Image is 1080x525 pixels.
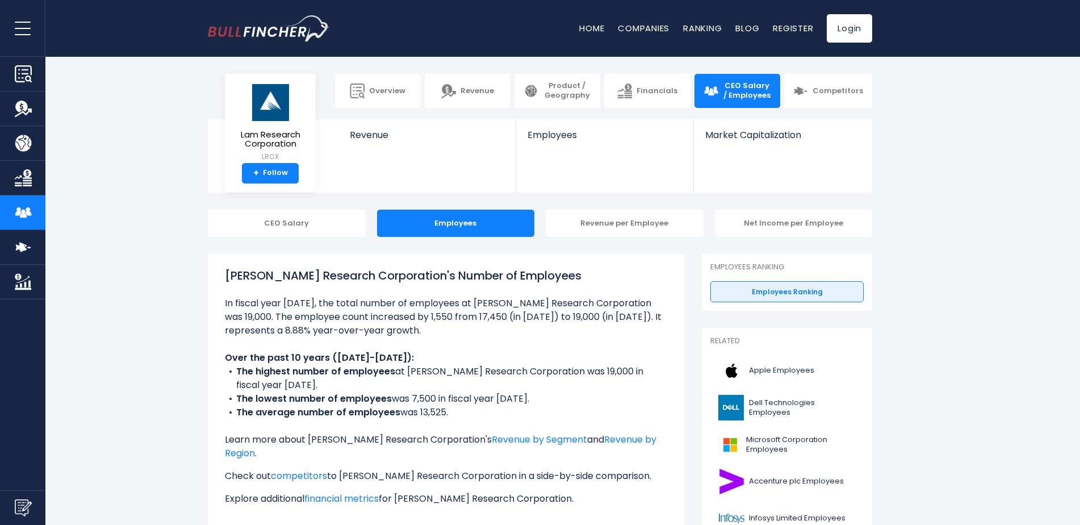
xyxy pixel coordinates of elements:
a: Home [579,22,604,34]
span: Dell Technologies Employees [749,398,857,418]
a: Ranking [683,22,722,34]
a: Employees [516,119,693,160]
a: financial metrics [304,492,379,505]
b: Over the past 10 years ([DATE]-[DATE]): [225,351,414,364]
span: Lam Research Corporation [234,130,307,149]
div: Revenue per Employee [546,210,704,237]
div: Net Income per Employee [715,210,873,237]
a: Apple Employees [710,355,864,386]
p: Check out to [PERSON_NAME] Research Corporation in a side-by-side comparison. [225,469,668,483]
a: Register [773,22,813,34]
a: Companies [618,22,669,34]
a: Employees Ranking [710,281,864,303]
span: Competitors [813,86,863,96]
span: Revenue [350,130,505,140]
a: Revenue [338,119,516,160]
small: LRCX [234,152,307,162]
li: was 13,525. [225,406,668,419]
li: was 7,500 in fiscal year [DATE]. [225,392,668,406]
p: Explore additional for [PERSON_NAME] Research Corporation. [225,492,668,506]
a: Revenue by Region [225,433,656,460]
img: ACN logo [717,469,746,494]
a: competitors [271,469,327,482]
img: DELL logo [717,395,746,420]
p: Related [710,336,864,346]
a: Market Capitalization [694,119,871,160]
h1: [PERSON_NAME] Research Corporation's Number of Employees [225,267,668,284]
div: CEO Salary [208,210,366,237]
a: CEO Salary / Employees [694,74,780,108]
a: Dell Technologies Employees [710,392,864,423]
span: Accenture plc Employees [749,477,844,486]
a: Revenue by Segment [492,433,587,446]
a: Lam Research Corporation LRCX [233,83,307,163]
b: The lowest number of employees [236,392,392,405]
a: Financials [604,74,690,108]
span: Employees [528,130,681,140]
li: at [PERSON_NAME] Research Corporation was 19,000 in fiscal year [DATE]. [225,365,668,392]
a: Overview [335,74,421,108]
a: +Follow [242,163,299,184]
div: Employees [377,210,535,237]
b: The highest number of employees [236,365,395,378]
a: Revenue [425,74,510,108]
img: AAPL logo [717,358,746,384]
span: Financials [637,86,677,96]
li: In fiscal year [DATE], the total number of employees at [PERSON_NAME] Research Corporation was 19... [225,297,668,338]
span: Revenue [461,86,494,96]
a: Competitors [784,74,872,108]
strong: + [253,168,259,178]
a: Login [827,14,872,43]
img: bullfincher logo [208,15,330,41]
a: Accenture plc Employees [710,466,864,497]
span: Apple Employees [749,366,814,376]
a: Microsoft Corporation Employees [710,429,864,460]
a: Product / Geography [514,74,600,108]
span: Product / Geography [543,81,591,101]
b: The average number of employees [236,406,400,419]
span: CEO Salary / Employees [723,81,771,101]
p: Employees Ranking [710,262,864,272]
span: Microsoft Corporation Employees [746,435,857,455]
a: Go to homepage [208,15,330,41]
p: Learn more about [PERSON_NAME] Research Corporation's and . [225,433,668,460]
span: Overview [369,86,405,96]
a: Blog [735,22,759,34]
span: Market Capitalization [705,130,860,140]
span: Infosys Limited Employees [749,514,845,523]
img: MSFT logo [717,432,743,457]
